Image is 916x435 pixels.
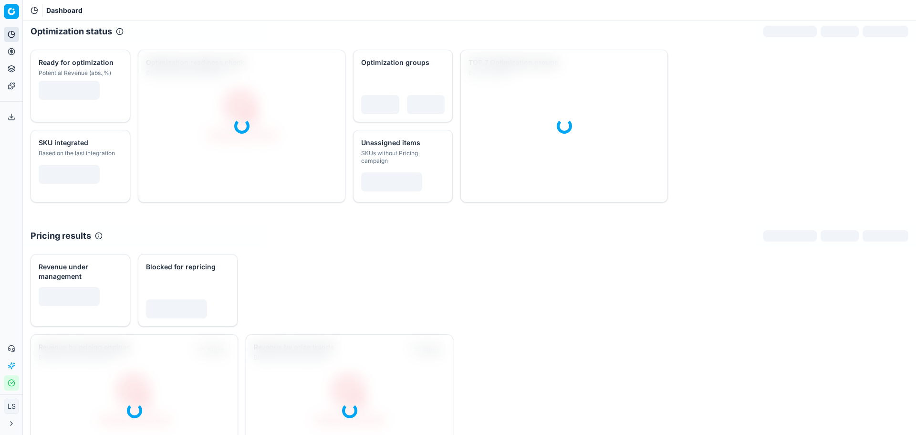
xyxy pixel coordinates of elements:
div: Blocked for repricing [146,262,228,272]
div: Unassigned items [361,138,443,148]
div: SKUs without Pricing campaign [361,149,443,165]
div: Optimization groups [361,58,443,67]
div: Ready for optimization [39,58,120,67]
h2: Optimization status [31,25,112,38]
span: LS [4,399,19,414]
div: Based on the last integration [39,149,120,157]
nav: breadcrumb [46,6,83,15]
span: Dashboard [46,6,83,15]
button: LS [4,399,19,414]
div: SKU integrated [39,138,120,148]
div: Revenue under management [39,262,120,281]
div: Potential Revenue (abs.,%) [39,69,120,77]
h2: Pricing results [31,229,91,243]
